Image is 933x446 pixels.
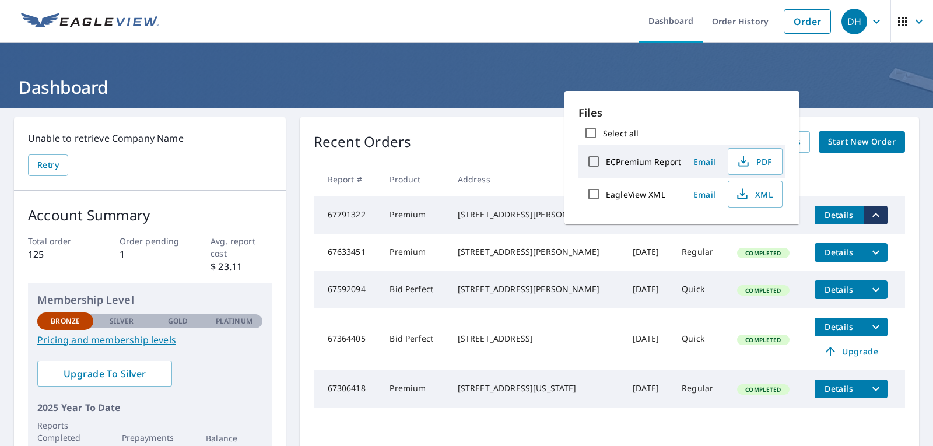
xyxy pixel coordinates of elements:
td: [DATE] [623,308,672,370]
p: Balance [206,432,262,444]
a: Order [784,9,831,34]
div: [STREET_ADDRESS][US_STATE] [458,382,614,394]
span: Details [822,247,857,258]
p: Order pending [120,235,180,247]
button: Retry [28,154,68,176]
button: detailsBtn-67364405 [815,318,864,336]
span: Details [822,284,857,295]
div: [STREET_ADDRESS][PERSON_NAME] [458,246,614,258]
p: Bronze [51,316,80,326]
div: [STREET_ADDRESS][PERSON_NAME] [458,209,614,220]
a: Start New Order [819,131,905,153]
span: Details [822,321,857,332]
button: filesDropdownBtn-67791322 [864,206,888,224]
span: Upgrade To Silver [47,367,163,380]
td: Premium [380,370,448,408]
div: [STREET_ADDRESS] [458,333,614,345]
button: filesDropdownBtn-67592094 [864,280,888,299]
span: Completed [738,249,788,257]
span: Email [690,189,718,200]
td: [DATE] [623,370,672,408]
td: 67633451 [314,234,381,271]
td: 67592094 [314,271,381,308]
td: Bid Perfect [380,271,448,308]
td: Premium [380,234,448,271]
button: filesDropdownBtn-67633451 [864,243,888,262]
p: Reports Completed [37,419,93,444]
div: [STREET_ADDRESS][PERSON_NAME] [458,283,614,295]
button: filesDropdownBtn-67364405 [864,318,888,336]
p: Total order [28,235,89,247]
p: Avg. report cost [211,235,271,259]
span: XML [735,187,773,201]
td: Quick [672,308,728,370]
p: Prepayments [122,431,178,444]
p: Recent Orders [314,131,412,153]
p: Membership Level [37,292,262,308]
label: EagleView XML [606,189,665,200]
img: EV Logo [21,13,159,30]
button: PDF [728,148,783,175]
span: Details [822,383,857,394]
h1: Dashboard [14,75,919,99]
td: Regular [672,234,728,271]
td: Bid Perfect [380,308,448,370]
p: $ 23.11 [211,259,271,273]
button: detailsBtn-67791322 [815,206,864,224]
span: Email [690,156,718,167]
button: XML [728,181,783,208]
span: Completed [738,336,788,344]
p: Unable to retrieve Company Name [28,131,272,145]
p: 125 [28,247,89,261]
span: Completed [738,286,788,294]
button: Email [686,153,723,171]
button: detailsBtn-67633451 [815,243,864,262]
td: 67791322 [314,196,381,234]
p: Gold [168,316,188,326]
span: Completed [738,385,788,394]
p: 2025 Year To Date [37,401,262,415]
td: 67306418 [314,370,381,408]
span: Retry [37,158,59,173]
span: Start New Order [828,135,896,149]
th: Report # [314,162,381,196]
p: Files [578,105,785,121]
p: Platinum [216,316,252,326]
label: ECPremium Report [606,156,681,167]
td: Regular [672,370,728,408]
p: Silver [110,316,134,326]
button: filesDropdownBtn-67306418 [864,380,888,398]
td: Quick [672,271,728,308]
button: detailsBtn-67306418 [815,380,864,398]
th: Product [380,162,448,196]
button: Email [686,185,723,203]
div: DH [841,9,867,34]
span: PDF [735,154,773,168]
td: 67364405 [314,308,381,370]
td: Premium [380,196,448,234]
th: Address [448,162,623,196]
label: Select all [603,128,639,139]
td: [DATE] [623,271,672,308]
a: Pricing and membership levels [37,333,262,347]
a: Upgrade [815,342,888,361]
p: Account Summary [28,205,272,226]
a: Upgrade To Silver [37,361,172,387]
span: Upgrade [822,345,881,359]
td: [DATE] [623,234,672,271]
p: 1 [120,247,180,261]
button: detailsBtn-67592094 [815,280,864,299]
span: Details [822,209,857,220]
